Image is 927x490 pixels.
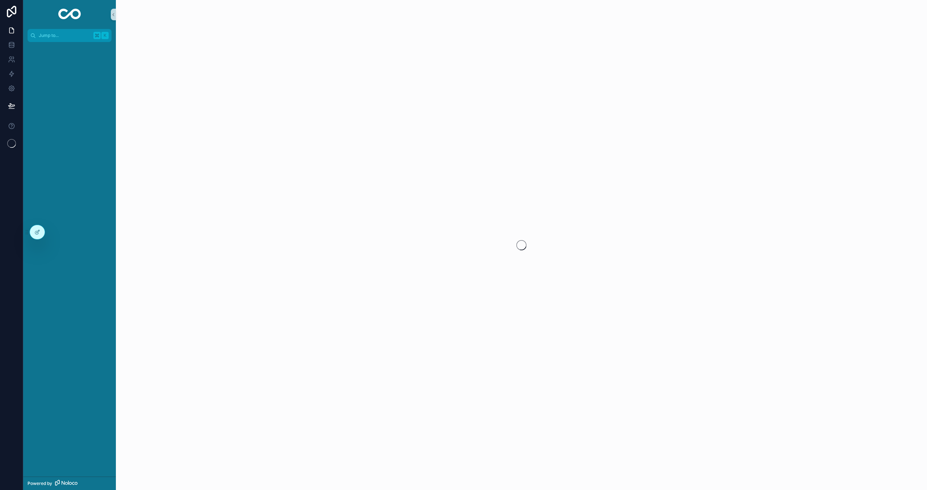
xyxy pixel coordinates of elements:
span: Jump to... [39,33,91,38]
span: Powered by [28,481,52,486]
img: App logo [58,9,81,20]
a: Powered by [23,477,116,490]
div: scrollable content [23,42,116,55]
span: K [102,33,108,38]
button: Jump to...K [28,29,112,42]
